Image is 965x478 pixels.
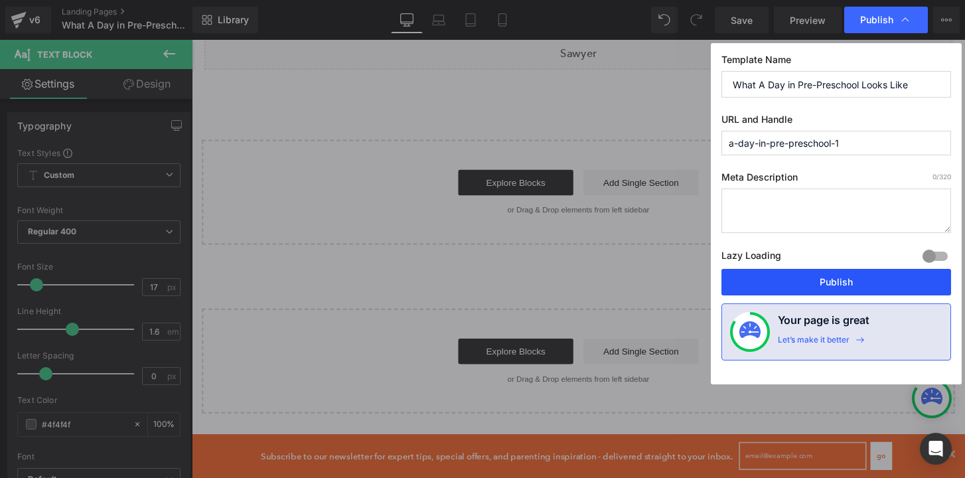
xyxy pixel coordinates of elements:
h4: Your page is great [778,312,869,335]
a: Add Single Section [407,135,526,161]
label: Lazy Loading [721,247,781,269]
p: or Drag & Drop elements from left sidebar [32,347,771,357]
div: Let’s make it better [778,335,850,352]
label: URL and Handle [721,114,951,131]
a: Explore Blocks [277,310,396,337]
a: Add Single Section [407,310,526,337]
span: 0 [932,173,936,181]
button: Publish [721,269,951,295]
label: Meta Description [721,171,951,189]
img: onboarding-status.svg [739,321,761,343]
a: Explore Blocks [277,135,396,161]
span: Publish [860,14,893,26]
div: Open Intercom Messenger [920,433,952,465]
span: /320 [932,173,951,181]
p: or Drag & Drop elements from left sidebar [32,172,771,181]
label: Template Name [721,54,951,71]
